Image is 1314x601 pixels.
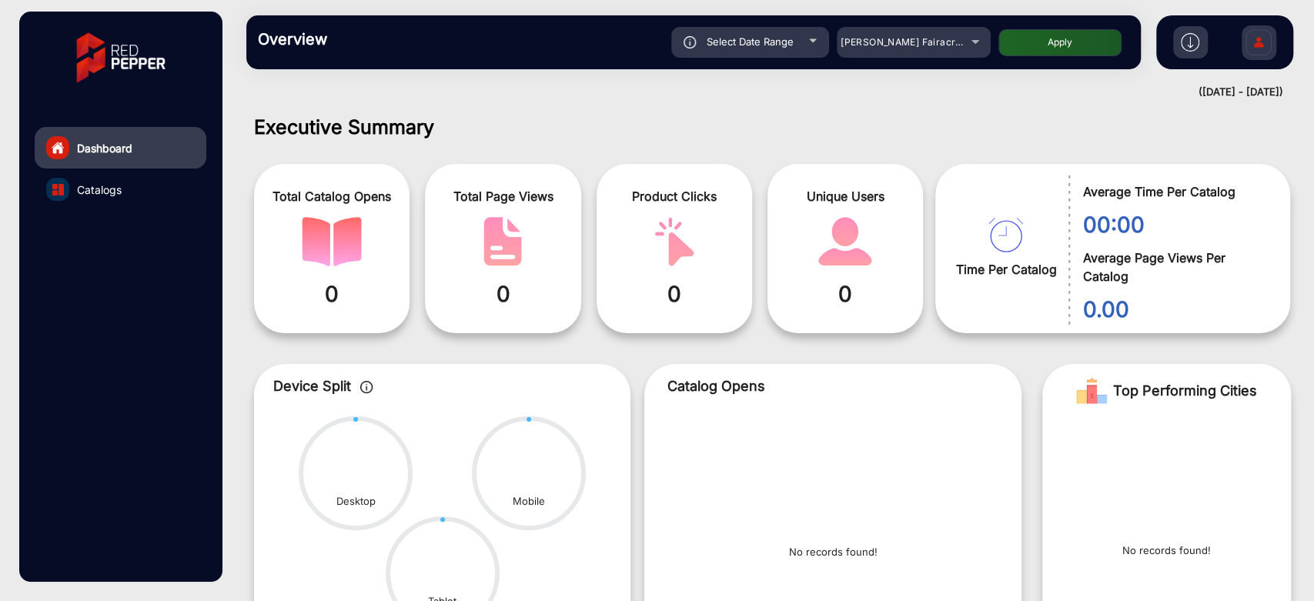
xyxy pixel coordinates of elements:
img: catalog [988,218,1023,252]
span: Average Time Per Catalog [1082,182,1267,201]
span: Product Clicks [608,187,741,205]
span: Total Catalog Opens [266,187,398,205]
span: 0 [608,278,741,310]
span: 0 [436,278,569,310]
a: Dashboard [35,127,206,169]
p: Catalog Opens [667,376,998,396]
img: catalog [52,184,64,195]
div: Mobile [513,494,545,509]
span: Dashboard [77,140,132,156]
img: catalog [473,217,533,266]
img: h2download.svg [1181,33,1199,52]
img: catalog [302,217,362,266]
div: Desktop [336,494,376,509]
h1: Executive Summary [254,115,1291,139]
button: Apply [998,29,1122,56]
img: Rank image [1076,376,1107,406]
img: catalog [815,217,875,266]
img: icon [684,36,697,48]
span: 0 [779,278,911,310]
img: catalog [644,217,704,266]
span: Device Split [273,378,351,394]
img: vmg-logo [65,19,176,96]
span: Catalogs [77,182,122,198]
span: Select Date Range [707,35,794,48]
img: Sign%20Up.svg [1242,18,1275,72]
p: No records found! [789,545,878,560]
a: Catalogs [35,169,206,210]
h3: Overview [258,30,473,48]
span: [PERSON_NAME] Fairacre Farms [841,36,993,48]
span: 0.00 [1082,293,1267,326]
p: No records found! [1122,543,1211,559]
img: home [51,141,65,155]
span: Average Page Views Per Catalog [1082,249,1267,285]
span: Top Performing Cities [1113,376,1257,406]
span: Unique Users [779,187,911,205]
div: ([DATE] - [DATE]) [231,85,1283,100]
img: icon [360,381,373,393]
span: Total Page Views [436,187,569,205]
span: 0 [266,278,398,310]
span: 00:00 [1082,209,1267,241]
